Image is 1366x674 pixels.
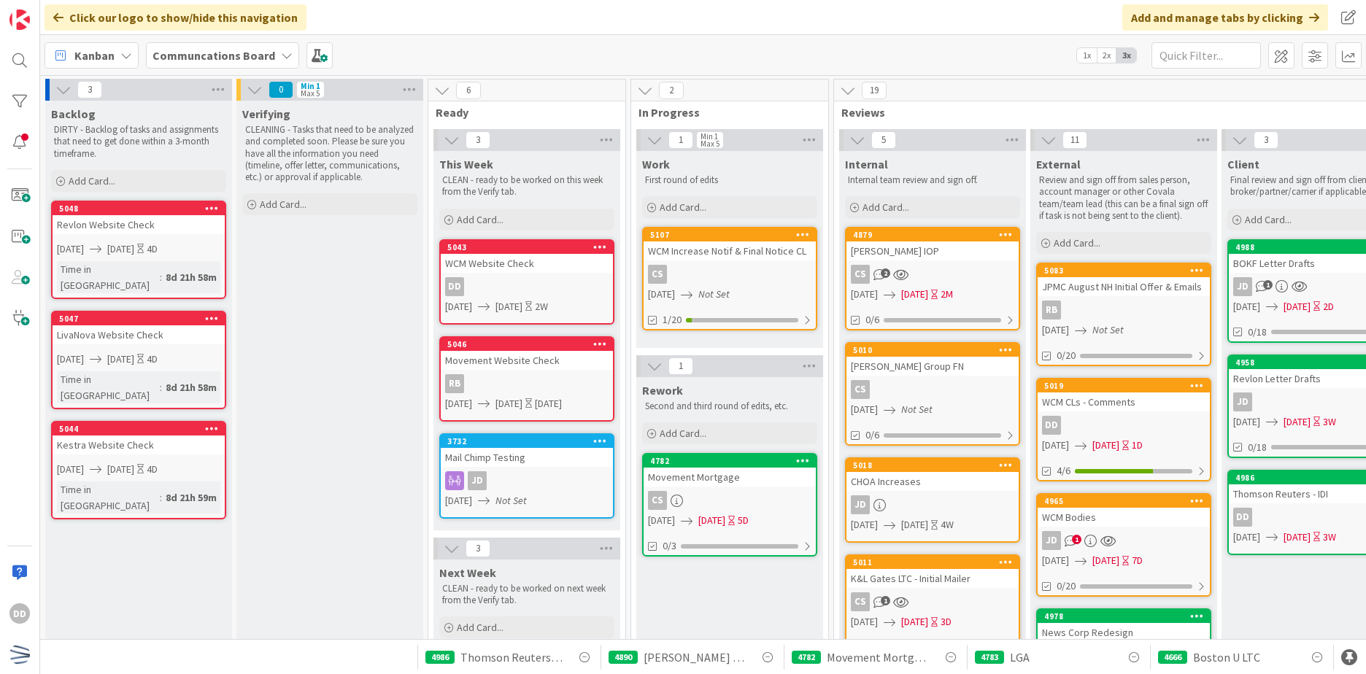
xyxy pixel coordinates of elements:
[1284,530,1311,545] span: [DATE]
[1323,414,1336,430] div: 3W
[1038,531,1210,550] div: JD
[495,494,527,507] i: Not Set
[660,427,706,440] span: Add Card...
[442,174,611,198] p: CLEAN - ready to be worked on this week from the Verify tab.
[644,491,816,510] div: CS
[1097,48,1116,63] span: 2x
[57,462,84,477] span: [DATE]
[881,596,890,605] span: 1
[441,241,613,273] div: 5043WCM Website Check
[865,312,879,328] span: 0/6
[242,106,290,121] span: Verifying
[441,471,613,490] div: JD
[846,569,1019,588] div: K&L Gates LTC - Initial Mailer
[445,277,464,296] div: DD
[57,261,160,293] div: Time in [GEOGRAPHIC_DATA]
[439,336,614,422] a: 5046Movement Website CheckRB[DATE][DATE][DATE]
[792,651,821,664] div: 4782
[738,513,749,528] div: 5D
[941,287,953,302] div: 2M
[698,513,725,528] span: [DATE]
[445,493,472,508] span: [DATE]
[659,82,684,99] span: 2
[853,460,1019,470] div: 5018
[1233,299,1260,314] span: [DATE]
[642,157,670,171] span: Work
[53,312,225,325] div: 5047
[260,198,306,211] span: Add Card...
[147,352,158,367] div: 4D
[53,422,225,454] div: 5044Kestra Website Check
[495,396,522,411] span: [DATE]
[1042,301,1061,319] div: RB
[648,287,675,302] span: [DATE]
[9,9,30,30] img: Visit kanbanzone.com
[1092,438,1119,453] span: [DATE]
[9,603,30,624] div: DD
[1038,416,1210,435] div: DD
[1233,277,1252,296] div: JD
[648,513,675,528] span: [DATE]
[447,436,613,446] div: 3732
[468,471,487,490] div: JD
[845,227,1020,330] a: 4879[PERSON_NAME] IOPCS[DATE][DATE]2M0/6
[269,81,293,98] span: 0
[698,287,730,301] i: Not Set
[1233,508,1252,527] div: DD
[9,644,30,665] img: avatar
[466,131,490,149] span: 3
[441,338,613,370] div: 5046Movement Website Check
[445,374,464,393] div: RB
[1038,264,1210,296] div: 5083JPMC August NH Initial Offer & Emails
[644,648,747,666] span: [PERSON_NAME] - new timeline & Updates
[57,241,84,257] span: [DATE]
[1077,48,1097,63] span: 1x
[1072,535,1081,544] span: 1
[1036,378,1211,481] a: 5019WCM CLs - CommentsDD[DATE][DATE]1D4/6
[846,344,1019,376] div: 5010[PERSON_NAME] Group FN
[975,651,1004,664] div: 4783
[851,287,878,302] span: [DATE]
[1038,508,1210,527] div: WCM Bodies
[701,140,719,147] div: Max 5
[901,614,928,630] span: [DATE]
[701,133,718,140] div: Min 1
[901,517,928,532] span: [DATE]
[160,269,162,285] span: :
[301,90,320,97] div: Max 5
[863,201,909,214] span: Add Card...
[1036,157,1081,171] span: External
[1010,648,1030,666] span: LGA
[901,287,928,302] span: [DATE]
[663,312,682,328] span: 1/20
[851,517,878,532] span: [DATE]
[642,453,817,557] a: 4782Movement MortgageCS[DATE][DATE]5D0/3
[162,489,220,505] div: 8d 21h 59m
[846,228,1019,260] div: 4879[PERSON_NAME] IOP
[1038,264,1210,277] div: 5083
[851,592,870,611] div: CS
[845,342,1020,446] a: 5010[PERSON_NAME] Group FNCS[DATE]Not Set0/6
[1248,325,1267,340] span: 0/18
[301,82,320,90] div: Min 1
[853,345,1019,355] div: 5010
[1193,648,1260,666] span: Boston U LTC
[1245,213,1292,226] span: Add Card...
[668,357,693,375] span: 1
[1042,531,1061,550] div: JD
[457,621,503,634] span: Add Card...
[1038,379,1210,411] div: 5019WCM CLs - Comments
[466,540,490,557] span: 3
[845,157,888,171] span: Internal
[441,351,613,370] div: Movement Website Check
[1044,611,1210,621] div: 4978
[1054,236,1100,249] span: Add Card...
[846,241,1019,260] div: [PERSON_NAME] IOP
[107,241,134,257] span: [DATE]
[1233,414,1260,430] span: [DATE]
[53,312,225,344] div: 5047LivaNova Website Check
[1323,530,1336,545] div: 3W
[57,371,160,403] div: Time in [GEOGRAPHIC_DATA]
[846,459,1019,472] div: 5018
[848,174,1017,186] p: Internal team review and sign off.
